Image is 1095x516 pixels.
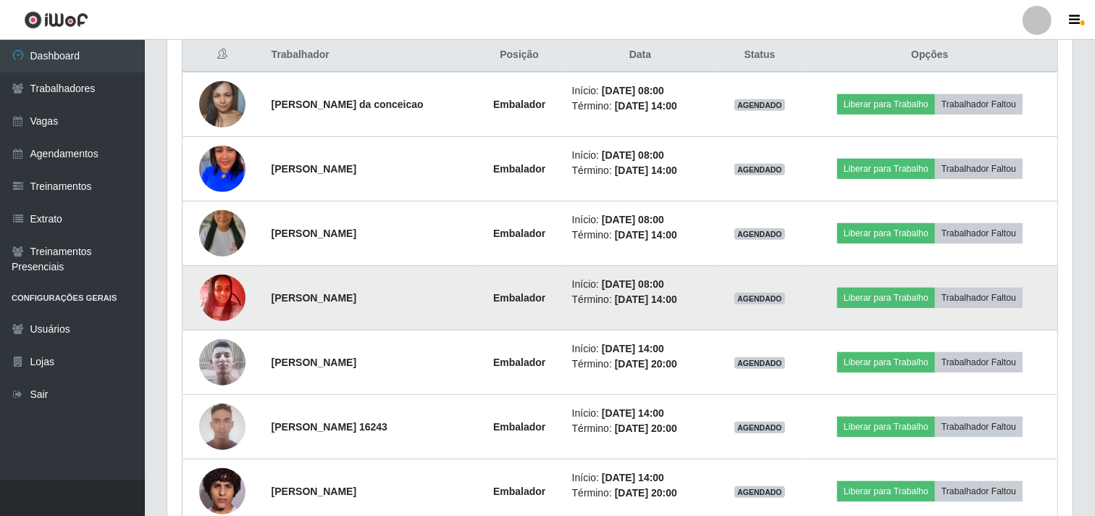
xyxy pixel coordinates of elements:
[935,94,1023,115] button: Trabalhador Faltou
[572,470,709,486] li: Início:
[563,38,718,72] th: Data
[837,481,935,502] button: Liberar para Trabalho
[734,486,785,498] span: AGENDADO
[24,11,88,29] img: CoreUI Logo
[615,229,677,241] time: [DATE] 14:00
[493,357,545,368] strong: Embalador
[602,407,664,419] time: [DATE] 14:00
[602,278,664,290] time: [DATE] 08:00
[837,352,935,373] button: Liberar para Trabalho
[493,228,545,239] strong: Embalador
[272,486,356,497] strong: [PERSON_NAME]
[572,83,709,99] li: Início:
[837,159,935,179] button: Liberar para Trabalho
[602,85,664,96] time: [DATE] 08:00
[734,164,785,175] span: AGENDADO
[935,352,1023,373] button: Trabalhador Faltou
[199,192,246,275] img: 1744320952453.jpeg
[717,38,802,72] th: Status
[493,163,545,175] strong: Embalador
[572,406,709,421] li: Início:
[572,99,709,114] li: Término:
[935,481,1023,502] button: Trabalhador Faltou
[615,100,677,112] time: [DATE] 14:00
[272,421,387,433] strong: [PERSON_NAME] 16243
[734,99,785,111] span: AGENDADO
[837,417,935,437] button: Liberar para Trabalho
[272,357,356,368] strong: [PERSON_NAME]
[734,422,785,433] span: AGENDADO
[615,423,677,434] time: [DATE] 20:00
[615,165,677,176] time: [DATE] 14:00
[615,294,677,305] time: [DATE] 14:00
[572,212,709,228] li: Início:
[734,293,785,304] span: AGENDADO
[935,159,1023,179] button: Trabalhador Faltou
[272,99,424,110] strong: [PERSON_NAME] da conceicao
[734,357,785,369] span: AGENDADO
[837,288,935,308] button: Liberar para Trabalho
[272,292,356,304] strong: [PERSON_NAME]
[476,38,563,72] th: Posição
[602,149,664,161] time: [DATE] 08:00
[199,53,246,157] img: 1752311945610.jpeg
[572,148,709,163] li: Início:
[493,99,545,110] strong: Embalador
[572,357,709,372] li: Término:
[493,292,545,304] strong: Embalador
[572,292,709,307] li: Término:
[837,94,935,115] button: Liberar para Trabalho
[802,38,1058,72] th: Opções
[199,119,246,220] img: 1736158930599.jpeg
[602,472,664,483] time: [DATE] 14:00
[935,417,1023,437] button: Trabalhador Faltou
[615,487,677,499] time: [DATE] 20:00
[199,267,246,328] img: 1747400784122.jpeg
[263,38,476,72] th: Trabalhador
[572,228,709,243] li: Término:
[837,223,935,244] button: Liberar para Trabalho
[602,214,664,225] time: [DATE] 08:00
[199,331,246,393] img: 1713526762317.jpeg
[572,277,709,292] li: Início:
[602,343,664,354] time: [DATE] 14:00
[272,228,356,239] strong: [PERSON_NAME]
[572,421,709,436] li: Término:
[493,421,545,433] strong: Embalador
[572,163,709,178] li: Término:
[272,163,356,175] strong: [PERSON_NAME]
[572,486,709,501] li: Término:
[615,358,677,370] time: [DATE] 20:00
[734,228,785,240] span: AGENDADO
[493,486,545,497] strong: Embalador
[199,396,246,457] img: 1722433600428.jpeg
[572,341,709,357] li: Início:
[935,288,1023,308] button: Trabalhador Faltou
[935,223,1023,244] button: Trabalhador Faltou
